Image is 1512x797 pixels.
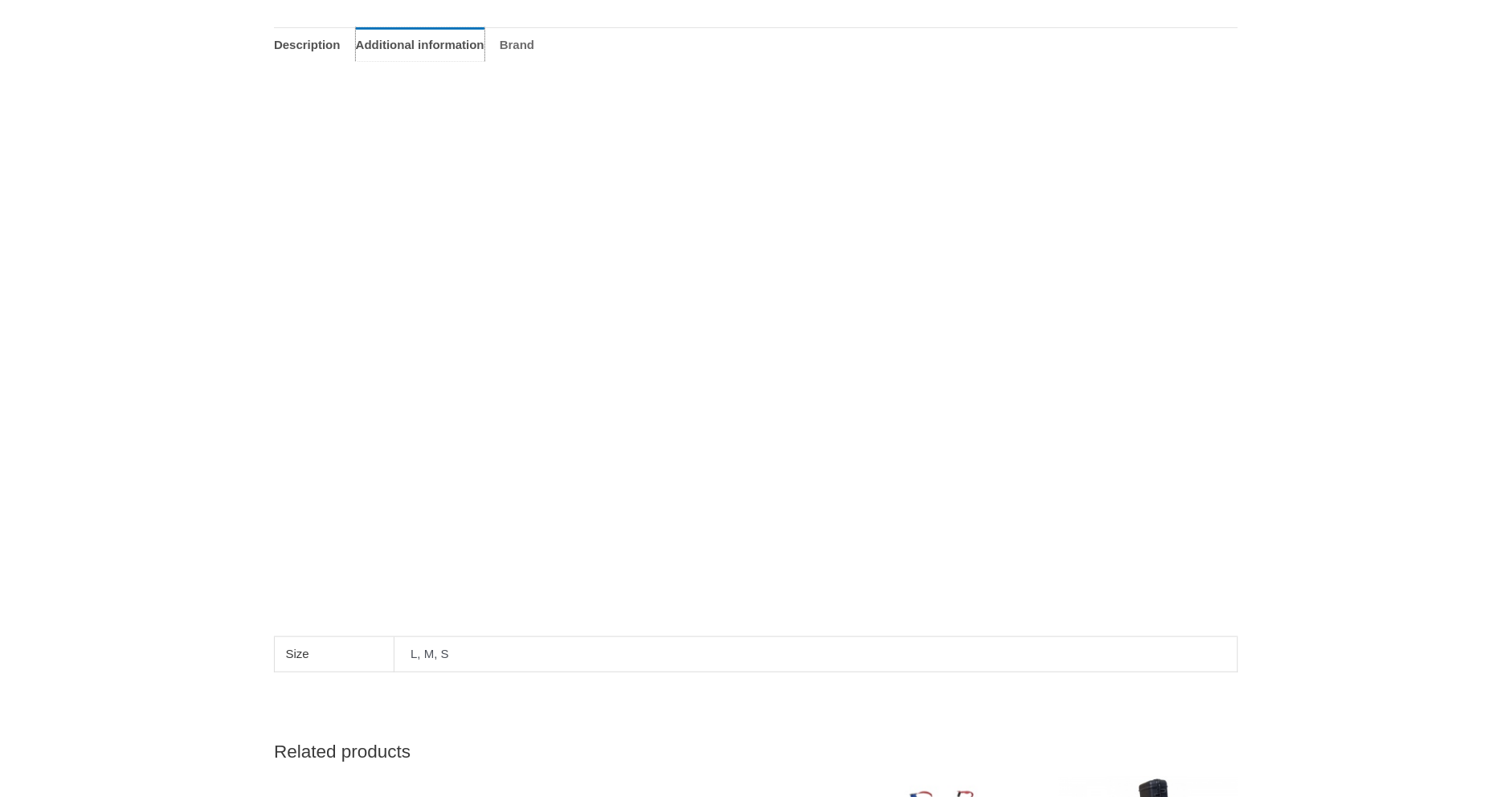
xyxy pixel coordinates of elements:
a: Additional information [356,27,484,62]
th: Size [274,637,394,672]
iframe: Customer reviews powered by Trustpilot [274,74,1238,636]
table: Product Details [274,636,1238,672]
p: L, M, S [411,645,1221,664]
h2: Related products [274,740,1238,763]
a: Brand [500,27,534,62]
a: Description [274,27,341,62]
